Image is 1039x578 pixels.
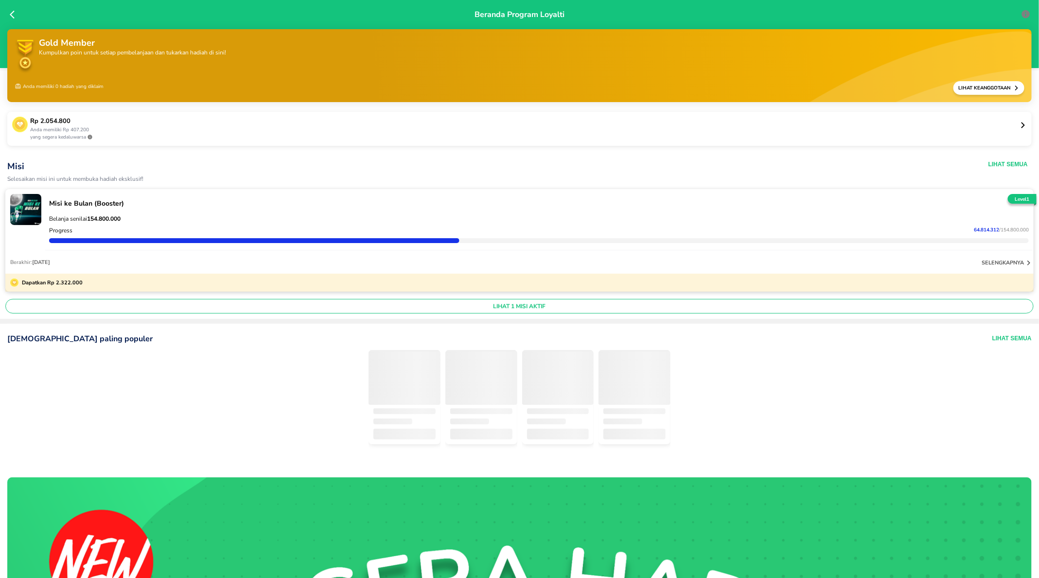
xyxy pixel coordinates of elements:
[992,333,1032,344] button: Lihat Semua
[603,419,642,424] span: ‌
[32,259,50,266] span: [DATE]
[958,85,1014,91] p: Lihat Keanggotaan
[450,429,512,439] span: ‌
[999,227,1029,233] span: / 154.800.000
[988,160,1028,168] button: Lihat Semua
[30,117,1020,126] p: Rp 2.054.800
[7,333,153,344] p: [DEMOGRAPHIC_DATA] paling populer
[1006,196,1039,203] p: Level 1
[982,258,1034,268] button: selengkapnya
[10,194,41,225] img: mission-23403
[10,302,1029,310] span: LIHAT 1 MISI AKTIF
[10,259,50,266] p: Berakhir:
[603,429,666,439] span: ‌
[30,126,1020,134] p: Anda memiliki Rp 407.200
[5,299,1034,314] button: LIHAT 1 MISI AKTIF
[49,227,72,234] p: Progress
[603,408,666,414] span: ‌
[39,36,226,50] p: Gold Member
[7,160,772,172] p: Misi
[369,351,440,405] span: ‌
[18,279,83,287] p: Dapatkan Rp 2.322.000
[450,419,489,424] span: ‌
[373,429,436,439] span: ‌
[475,9,564,60] p: Beranda Program Loyalti
[522,351,594,405] span: ‌
[87,215,121,223] strong: 154.800.000
[49,215,121,223] span: Belanja senilai
[15,81,104,95] p: Anda memiliki 0 hadiah yang diklaim
[527,429,589,439] span: ‌
[39,50,226,55] p: Kumpulkan poin untuk setiap pembelanjaan dan tukarkan hadiah di sini!
[527,408,589,414] span: ‌
[30,134,1020,141] p: yang segera kedaluwarsa
[373,419,412,424] span: ‌
[450,408,512,414] span: ‌
[982,259,1024,266] p: selengkapnya
[527,419,566,424] span: ‌
[373,408,436,414] span: ‌
[445,351,517,405] span: ‌
[49,199,1029,208] p: Misi ke Bulan (Booster)
[974,227,999,233] span: 64.814.312
[599,351,670,405] span: ‌
[7,176,772,182] p: Selesaikan misi ini untuk membuka hadiah eksklusif!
